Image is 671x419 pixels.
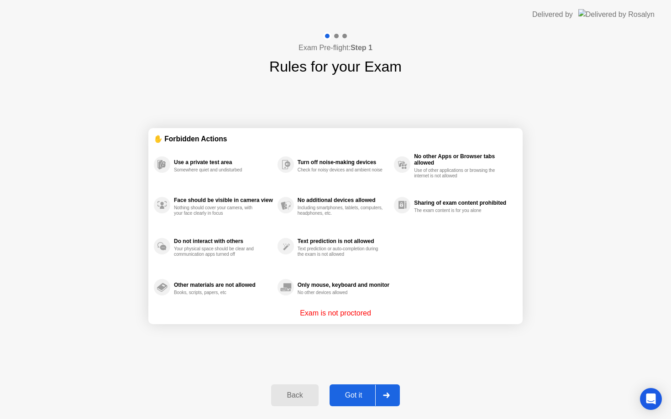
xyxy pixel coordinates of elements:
[269,56,402,78] h1: Rules for your Exam
[274,391,315,399] div: Back
[174,238,273,244] div: Do not interact with others
[299,42,372,53] h4: Exam Pre-flight:
[414,200,513,206] div: Sharing of exam content prohibited
[330,384,400,406] button: Got it
[414,208,500,213] div: The exam content is for you alone
[351,44,372,52] b: Step 1
[414,153,513,166] div: No other Apps or Browser tabs allowed
[174,205,260,216] div: Nothing should cover your camera, with your face clearly in focus
[174,197,273,203] div: Face should be visible in camera view
[332,391,375,399] div: Got it
[174,159,273,166] div: Use a private test area
[300,308,371,319] p: Exam is not proctored
[414,168,500,179] div: Use of other applications or browsing the internet is not allowed
[298,159,389,166] div: Turn off noise-making devices
[298,238,389,244] div: Text prediction is not allowed
[298,197,389,203] div: No additional devices allowed
[640,388,662,410] div: Open Intercom Messenger
[298,290,384,295] div: No other devices allowed
[154,134,517,144] div: ✋ Forbidden Actions
[174,282,273,288] div: Other materials are not allowed
[271,384,318,406] button: Back
[174,290,260,295] div: Books, scripts, papers, etc
[532,9,573,20] div: Delivered by
[298,167,384,173] div: Check for noisy devices and ambient noise
[174,246,260,257] div: Your physical space should be clear and communication apps turned off
[298,246,384,257] div: Text prediction or auto-completion during the exam is not allowed
[298,205,384,216] div: Including smartphones, tablets, computers, headphones, etc.
[298,282,389,288] div: Only mouse, keyboard and monitor
[578,9,655,20] img: Delivered by Rosalyn
[174,167,260,173] div: Somewhere quiet and undisturbed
